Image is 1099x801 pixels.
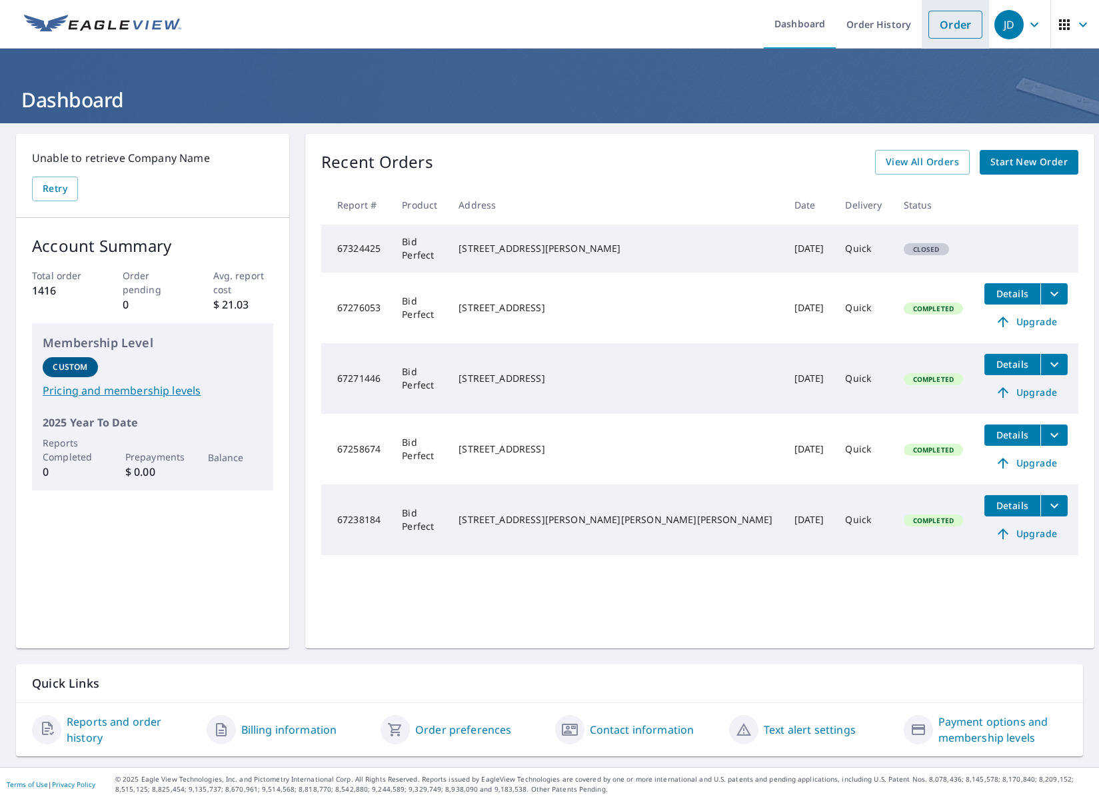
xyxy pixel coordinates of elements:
td: [DATE] [784,343,835,414]
td: Bid Perfect [391,343,448,414]
td: 67271446 [321,343,391,414]
td: Bid Perfect [391,225,448,273]
p: Quick Links [32,675,1067,692]
div: [STREET_ADDRESS] [459,301,772,315]
a: Order preferences [415,722,512,738]
span: Completed [905,445,962,454]
p: $ 21.03 [213,297,274,313]
td: 67258674 [321,414,391,484]
td: 67238184 [321,484,391,555]
p: Avg. report cost [213,269,274,297]
p: 1416 [32,283,93,299]
p: Custom [53,361,87,373]
a: View All Orders [875,150,970,175]
a: Start New Order [980,150,1078,175]
th: Date [784,185,835,225]
p: | [7,780,95,788]
span: Upgrade [992,455,1060,471]
a: Upgrade [984,523,1068,544]
span: Details [992,428,1032,441]
button: filesDropdownBtn-67258674 [1040,424,1068,446]
span: Upgrade [992,526,1060,542]
th: Status [893,185,974,225]
span: Details [992,499,1032,512]
td: Quick [834,414,892,484]
p: Prepayments [125,450,181,464]
div: [STREET_ADDRESS] [459,442,772,456]
button: detailsBtn-67238184 [984,495,1040,516]
button: filesDropdownBtn-67238184 [1040,495,1068,516]
a: Billing information [241,722,337,738]
div: JD [994,10,1024,39]
td: Quick [834,225,892,273]
th: Delivery [834,185,892,225]
p: $ 0.00 [125,464,181,480]
img: EV Logo [24,15,181,35]
th: Report # [321,185,391,225]
a: Contact information [590,722,694,738]
p: Total order [32,269,93,283]
a: Text alert settings [764,722,856,738]
span: Completed [905,375,962,384]
a: Reports and order history [67,714,196,746]
button: filesDropdownBtn-67276053 [1040,283,1068,305]
button: filesDropdownBtn-67271446 [1040,354,1068,375]
a: Upgrade [984,452,1068,474]
h1: Dashboard [16,86,1083,113]
a: Upgrade [984,382,1068,403]
span: Completed [905,304,962,313]
td: Bid Perfect [391,484,448,555]
p: Recent Orders [321,150,433,175]
p: Balance [208,450,263,464]
td: Bid Perfect [391,273,448,343]
a: Pricing and membership levels [43,383,263,399]
span: Details [992,358,1032,371]
td: [DATE] [784,225,835,273]
p: Order pending [123,269,183,297]
span: Completed [905,516,962,525]
span: Upgrade [992,385,1060,400]
p: 2025 Year To Date [43,414,263,430]
p: Account Summary [32,234,273,258]
td: Bid Perfect [391,414,448,484]
td: Quick [834,484,892,555]
span: Retry [43,181,67,197]
div: [STREET_ADDRESS][PERSON_NAME][PERSON_NAME][PERSON_NAME] [459,513,772,526]
span: Closed [905,245,948,254]
td: 67276053 [321,273,391,343]
p: Reports Completed [43,436,98,464]
p: © 2025 Eagle View Technologies, Inc. and Pictometry International Corp. All Rights Reserved. Repo... [115,774,1092,794]
a: Order [928,11,982,39]
a: Privacy Policy [52,780,95,789]
button: detailsBtn-67271446 [984,354,1040,375]
p: Membership Level [43,334,263,352]
a: Payment options and membership levels [938,714,1068,746]
span: Details [992,287,1032,300]
p: 0 [123,297,183,313]
td: 67324425 [321,225,391,273]
span: Start New Order [990,154,1068,171]
a: Upgrade [984,311,1068,333]
p: Unable to retrieve Company Name [32,150,273,166]
span: Upgrade [992,314,1060,330]
th: Product [391,185,448,225]
button: detailsBtn-67276053 [984,283,1040,305]
a: Terms of Use [7,780,48,789]
td: Quick [834,343,892,414]
td: [DATE] [784,414,835,484]
th: Address [448,185,783,225]
p: 0 [43,464,98,480]
div: [STREET_ADDRESS] [459,372,772,385]
td: [DATE] [784,484,835,555]
button: detailsBtn-67258674 [984,424,1040,446]
td: Quick [834,273,892,343]
td: [DATE] [784,273,835,343]
button: Retry [32,177,78,201]
span: View All Orders [886,154,959,171]
div: [STREET_ADDRESS][PERSON_NAME] [459,242,772,255]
